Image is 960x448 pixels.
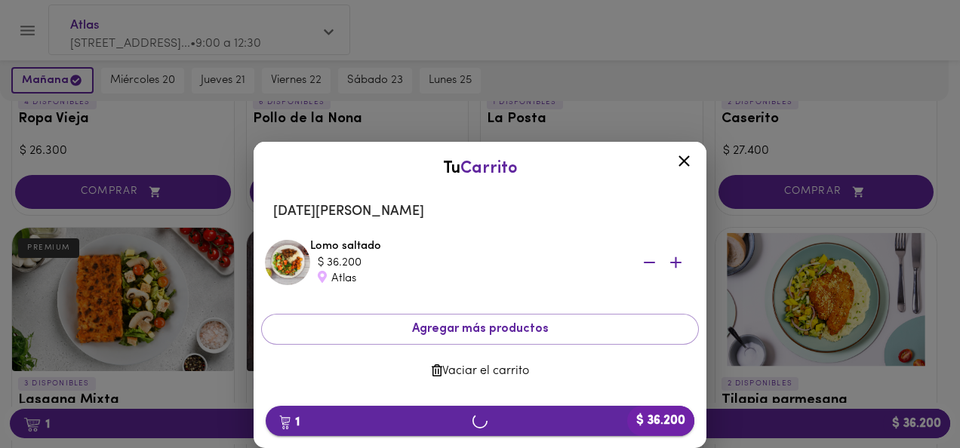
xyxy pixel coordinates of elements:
img: cart.png [279,415,291,430]
div: Tu [269,157,691,180]
button: 1$ 36.200 [266,406,694,436]
b: $ 36.200 [627,406,694,436]
img: Lomo saltado [265,240,310,285]
button: Agregar más productos [261,314,699,345]
div: $ 36.200 [318,255,620,271]
button: Vaciar el carrito [261,357,699,386]
span: Vaciar el carrito [273,364,687,379]
b: 1 [270,412,309,431]
li: [DATE][PERSON_NAME] [261,194,699,230]
span: Carrito [460,160,518,177]
div: Atlas [318,271,620,287]
div: Lomo saltado [310,238,695,287]
span: Agregar más productos [274,322,686,336]
iframe: Messagebird Livechat Widget [872,361,945,433]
